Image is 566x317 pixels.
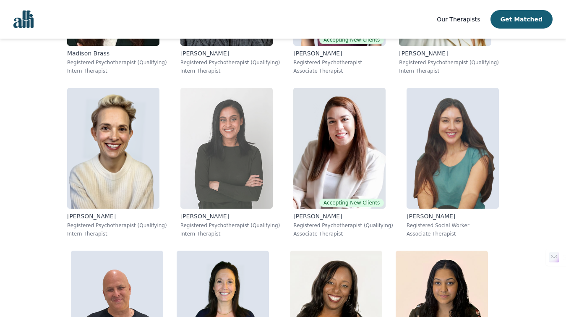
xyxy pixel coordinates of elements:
[67,222,167,229] p: Registered Psychotherapist (Qualifying)
[399,49,499,58] p: [PERSON_NAME]
[399,68,499,74] p: Intern Therapist
[293,59,386,66] p: Registered Psychotherapist
[407,212,499,220] p: [PERSON_NAME]
[180,49,280,58] p: [PERSON_NAME]
[174,81,287,244] a: Mandeep_Lalli[PERSON_NAME]Registered Psychotherapist (Qualifying)Intern Therapist
[400,81,506,244] a: Amrit_Bhangoo[PERSON_NAME]Registered Social WorkerAssociate Therapist
[180,212,280,220] p: [PERSON_NAME]
[67,88,159,209] img: Bree_Greig
[293,231,393,237] p: Associate Therapist
[67,59,167,66] p: Registered Psychotherapist (Qualifying)
[407,222,499,229] p: Registered Social Worker
[287,81,400,244] a: Ava_PouyandehAccepting New Clients[PERSON_NAME]Registered Psychotherapist (Qualifying)Associate T...
[180,88,273,209] img: Mandeep_Lalli
[293,49,386,58] p: [PERSON_NAME]
[437,16,480,23] span: Our Therapists
[67,68,167,74] p: Intern Therapist
[407,88,499,209] img: Amrit_Bhangoo
[67,212,167,220] p: [PERSON_NAME]
[319,199,384,207] span: Accepting New Clients
[293,88,386,209] img: Ava_Pouyandeh
[67,49,167,58] p: Madison Brass
[407,231,499,237] p: Associate Therapist
[180,59,280,66] p: Registered Psychotherapist (Qualifying)
[180,68,280,74] p: Intern Therapist
[293,68,386,74] p: Associate Therapist
[490,10,553,29] button: Get Matched
[180,222,280,229] p: Registered Psychotherapist (Qualifying)
[293,222,393,229] p: Registered Psychotherapist (Qualifying)
[319,36,384,44] span: Accepting New Clients
[13,10,34,28] img: alli logo
[437,14,480,24] a: Our Therapists
[293,212,393,220] p: [PERSON_NAME]
[60,81,174,244] a: Bree_Greig[PERSON_NAME]Registered Psychotherapist (Qualifying)Intern Therapist
[67,231,167,237] p: Intern Therapist
[399,59,499,66] p: Registered Psychotherapist (Qualifying)
[180,231,280,237] p: Intern Therapist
